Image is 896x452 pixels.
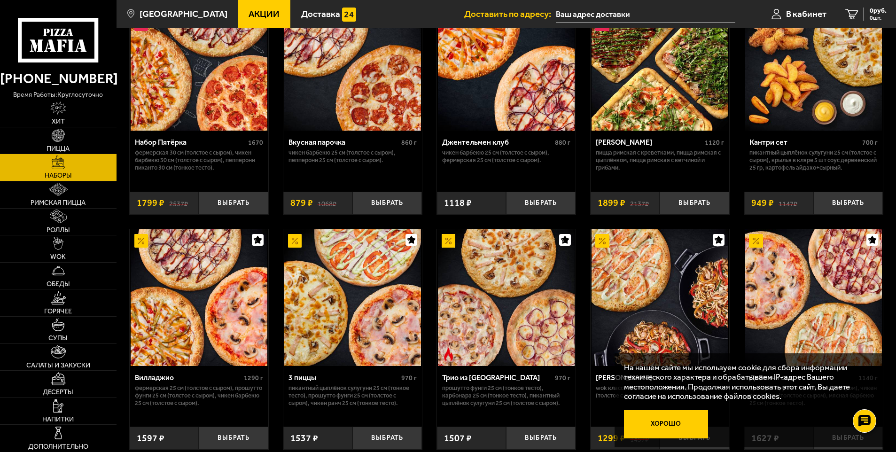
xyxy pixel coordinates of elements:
a: АкционныйВилладжио [130,229,268,366]
span: Супы [48,335,68,342]
s: 1147 ₽ [779,198,797,208]
a: АкционныйОстрое блюдоТрио из Рио [437,229,576,366]
span: 1120 г [705,139,724,147]
span: 880 г [555,139,570,147]
div: Кантри сет [749,138,860,147]
button: Хорошо [624,410,708,438]
span: Доставка [301,9,340,18]
span: Обеды [47,281,70,288]
img: Вилладжио [131,229,267,366]
p: Пицца Римская с креветками, Пицца Римская с цыплёнком, Пицца Римская с ветчиной и грибами. [596,149,724,171]
img: 3 пиццы [284,229,421,366]
div: Трио из [GEOGRAPHIC_DATA] [442,373,553,382]
div: [PERSON_NAME] [596,138,702,147]
span: Дополнительно [28,444,88,450]
div: 3 пиццы [288,373,399,382]
span: Напитки [42,416,74,423]
img: Трио из Рио [438,229,575,366]
button: Выбрать [506,427,576,450]
span: 879 ₽ [290,198,313,208]
img: Острое блюдо [442,347,456,361]
span: 1799 ₽ [137,198,164,208]
s: 1068 ₽ [318,198,336,208]
span: 1290 г [244,374,263,382]
span: 0 руб. [870,8,887,14]
div: Вилладжио [135,373,242,382]
a: АкционныйВилла Капри [591,229,729,366]
button: Выбрать [660,192,729,215]
span: 1507 ₽ [444,434,472,443]
button: Выбрать [199,427,268,450]
span: WOK [50,254,66,260]
img: Вилла Капри [592,229,728,366]
a: АкционныйДаВинчи сет [744,229,883,366]
img: Акционный [288,234,302,248]
a: Акционный3 пиццы [283,229,422,366]
p: Пикантный цыплёнок сулугуни 25 см (тонкое тесто), Прошутто Фунги 25 см (толстое с сыром), Чикен Р... [288,384,417,407]
span: Роллы [47,227,70,234]
span: Акции [249,9,280,18]
span: Десерты [43,389,73,396]
button: Выбрать [352,427,422,450]
span: 1299 ₽ [598,434,625,443]
img: ДаВинчи сет [745,229,882,366]
span: 970 г [555,374,570,382]
span: 0 шт. [870,15,887,21]
img: Акционный [442,234,456,248]
span: 1899 ₽ [598,198,625,208]
img: 15daf4d41897b9f0e9f617042186c801.svg [342,8,356,22]
s: 2537 ₽ [169,198,188,208]
span: Хит [52,118,65,125]
span: 860 г [401,139,417,147]
span: Салаты и закуски [26,362,90,369]
img: Акционный [749,234,763,248]
span: 1537 ₽ [290,434,318,443]
div: [PERSON_NAME] [596,373,702,382]
span: В кабинет [786,9,826,18]
span: Наборы [45,172,72,179]
button: Выбрать [813,192,883,215]
p: Чикен Барбекю 25 см (толстое с сыром), Фермерская 25 см (толстое с сыром). [442,149,570,164]
span: [GEOGRAPHIC_DATA] [140,9,227,18]
button: Выбрать [352,192,422,215]
p: Чикен Барбекю 25 см (толстое с сыром), Пепперони 25 см (толстое с сыром). [288,149,417,164]
span: 1118 ₽ [444,198,472,208]
span: 970 г [401,374,417,382]
p: Прошутто Фунги 25 см (тонкое тесто), Карбонара 25 см (тонкое тесто), Пикантный цыплёнок сулугуни ... [442,384,570,407]
span: Римская пицца [31,200,86,206]
s: 2137 ₽ [630,198,649,208]
div: Вкусная парочка [288,138,399,147]
div: Набор Пятёрка [135,138,246,147]
p: Пикантный цыплёнок сулугуни 25 см (толстое с сыром), крылья в кляре 5 шт соус деревенский 25 гр, ... [749,149,878,171]
img: Акционный [134,234,148,248]
img: Акционный [595,234,609,248]
button: Выбрать [199,192,268,215]
span: Горячее [44,308,72,315]
p: Фермерская 25 см (толстое с сыром), Прошутто Фунги 25 см (толстое с сыром), Чикен Барбекю 25 см (... [135,384,263,407]
span: 1670 [248,139,263,147]
button: Выбрать [506,192,576,215]
p: Фермерская 30 см (толстое с сыром), Чикен Барбекю 30 см (толстое с сыром), Пепперони Пиканто 30 с... [135,149,263,171]
span: 949 ₽ [751,198,774,208]
input: Ваш адрес доставки [556,6,735,23]
span: 700 г [862,139,878,147]
div: Джентельмен клуб [442,138,553,147]
span: Доставить по адресу: [464,9,556,18]
p: На нашем сайте мы используем cookie для сбора информации технического характера и обрабатываем IP... [624,363,868,401]
span: 1597 ₽ [137,434,164,443]
span: Пицца [47,146,70,152]
p: Wok классический L (2 шт), Чикен Ранч 25 см (толстое с сыром). [596,384,724,399]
